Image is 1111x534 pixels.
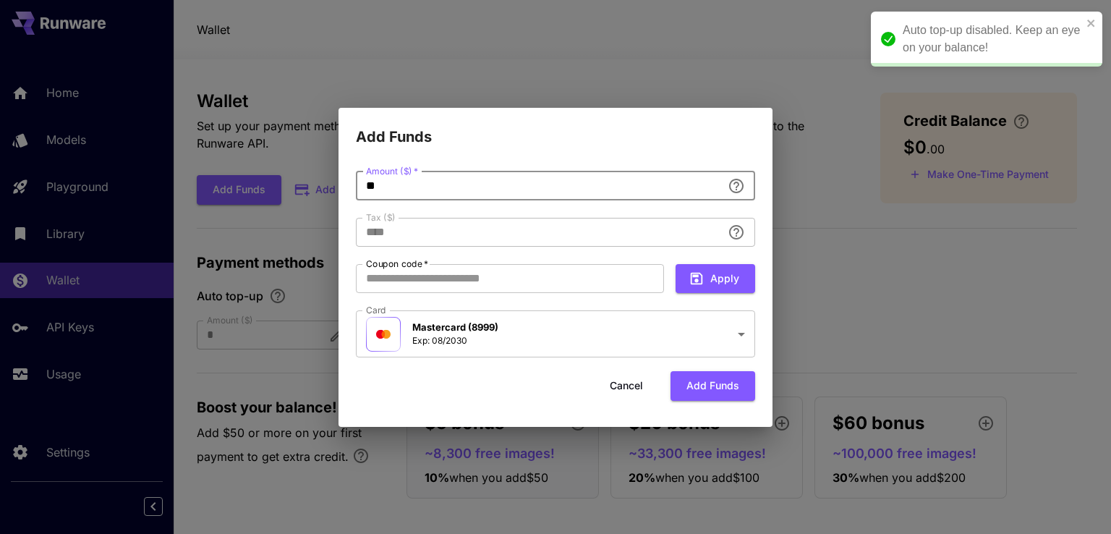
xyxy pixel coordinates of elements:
div: Auto top-up disabled. Keep an eye on your balance! [903,22,1082,56]
button: close [1086,17,1097,29]
label: Coupon code [366,258,428,270]
p: Exp: 08/2030 [412,334,498,347]
button: Cancel [594,371,659,401]
label: Tax ($) [366,211,396,224]
button: Add funds [671,371,755,401]
button: Apply [676,264,755,294]
label: Amount ($) [366,165,418,177]
label: Card [366,304,386,316]
h2: Add Funds [339,108,772,148]
p: Mastercard (8999) [412,321,498,335]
